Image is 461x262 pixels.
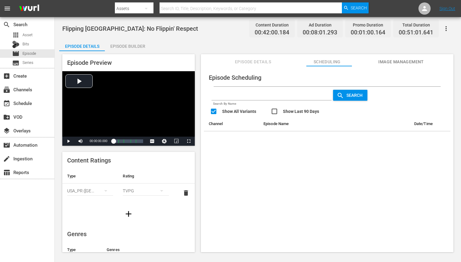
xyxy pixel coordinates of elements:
button: Episode Details [59,39,105,51]
span: 00:00:00.000 [90,139,107,143]
th: Episode Name [259,117,382,131]
span: Series [22,60,33,66]
button: Captions [146,137,158,146]
img: ans4CAIJ8jUAAAAAAAAAAAAAAAAAAAAAAAAgQb4GAAAAAAAAAAAAAAAAAAAAAAAAJMjXAAAAAAAAAAAAAAAAAAAAAAAAgAT5G... [15,2,44,16]
span: 00:51:01.641 [399,29,433,36]
span: Flipping [GEOGRAPHIC_DATA]: No Flippin' Respect [62,25,198,32]
a: Sign Out [439,6,455,11]
span: Ingestion [3,155,10,162]
span: 00:01:00.164 [351,29,385,36]
th: Date/Time [409,117,450,131]
div: Total Duration [399,21,433,29]
th: Rating [118,169,174,183]
div: Episode Builder [105,39,150,54]
span: Overlays [3,127,10,134]
button: Fullscreen [183,137,195,146]
p: Search By Name [212,101,332,107]
span: Genres [67,230,87,238]
span: Episode Details [230,58,276,66]
span: Content Ratings [67,157,111,164]
span: Search [351,2,367,13]
th: Channel [204,117,259,131]
span: Search [3,21,10,28]
span: subscriptions [3,86,10,93]
span: Asset [22,32,33,38]
span: 00:42:00.184 [255,29,289,36]
button: Jump To Time [158,137,170,146]
span: Schedule [3,100,10,107]
span: Scheduling [304,58,350,66]
span: Episode [22,51,36,57]
span: Episode [12,50,19,57]
th: Type [62,169,118,183]
span: Create [3,72,10,80]
span: Image Management [378,58,424,66]
span: Episode Scheduling [209,74,261,81]
span: Series [12,59,19,67]
button: Search [342,2,369,13]
span: Episode Preview [67,59,112,66]
div: Progress Bar [113,139,143,143]
div: Content Duration [255,21,289,29]
div: Video Player [62,71,195,146]
th: Type [62,243,102,257]
table: simple table [62,169,195,202]
span: menu [4,5,11,12]
span: Asset [12,31,19,39]
span: delete [182,189,190,197]
th: Genres [102,243,221,257]
button: Search [333,90,367,101]
span: table_chart [3,169,10,176]
button: Picture-in-Picture [170,137,183,146]
button: Mute [74,137,87,146]
span: 00:08:01.293 [303,29,337,36]
div: Episode Details [59,39,105,54]
div: USA_PR ([GEOGRAPHIC_DATA] ([GEOGRAPHIC_DATA])) [67,182,113,199]
div: Bits [12,41,19,48]
span: Bits [22,41,29,47]
span: Automation [3,141,10,149]
button: Play [62,137,74,146]
div: Promo Duration [351,21,385,29]
span: VOD [3,114,10,121]
button: Episode Builder [105,39,150,51]
button: delete [179,186,193,200]
span: Search [344,93,367,98]
div: TVPG [123,182,169,199]
div: Ad Duration [303,21,337,29]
